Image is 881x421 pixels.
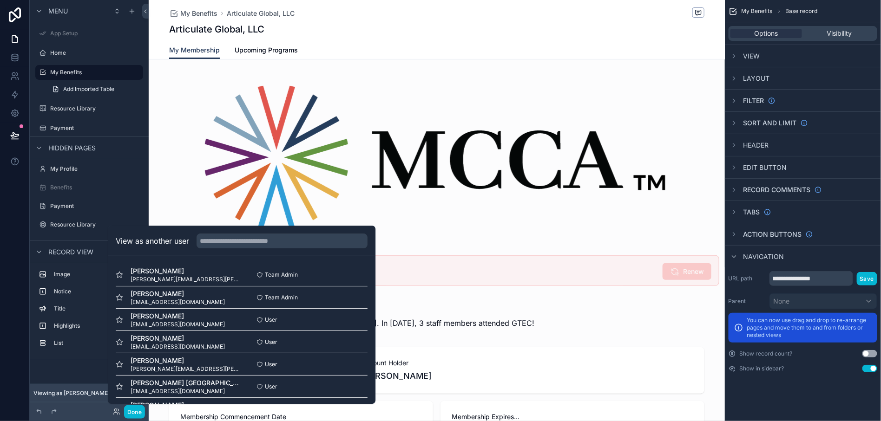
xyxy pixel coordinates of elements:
span: Upcoming Programs [235,45,298,55]
label: Payment [50,202,141,210]
label: URL path [729,275,766,282]
span: Base record [786,7,818,15]
span: [EMAIL_ADDRESS][DOMAIN_NAME] [131,343,225,350]
label: My Benefits [50,69,138,76]
span: Add Imported Table [63,85,114,93]
a: Resource Library [35,101,143,116]
span: [PERSON_NAME] [131,311,225,321]
span: My Membership [169,45,220,55]
label: Show in sidebar? [740,365,784,372]
span: Action buttons [743,230,802,239]
span: Hidden pages [48,143,96,153]
span: Filter [743,96,764,105]
span: [PERSON_NAME] [131,401,242,410]
a: Resource Library [35,217,143,232]
span: User [265,383,277,390]
label: Resource Library [50,105,141,112]
span: Edit button [743,163,787,172]
span: Navigation [743,252,784,261]
span: Record view [48,247,93,257]
label: Parent [729,298,766,305]
label: Image [54,271,139,278]
span: [EMAIL_ADDRESS][DOMAIN_NAME] [131,321,225,328]
span: User [265,361,277,368]
span: None [774,297,790,306]
span: [PERSON_NAME] [131,356,242,365]
div: scrollable content [30,263,149,360]
span: [EMAIL_ADDRESS][DOMAIN_NAME] [131,298,225,306]
label: Highlights [54,322,139,330]
button: Save [857,272,877,285]
label: Home [50,49,141,57]
span: [EMAIL_ADDRESS][DOMAIN_NAME] [131,388,242,395]
span: Layout [743,74,770,83]
span: Record comments [743,185,811,194]
span: User [265,338,277,346]
label: Title [54,305,139,312]
a: App Setup [35,26,143,41]
span: User [265,316,277,324]
a: My Membership [169,42,220,59]
a: Home [35,45,143,60]
span: [PERSON_NAME][EMAIL_ADDRESS][PERSON_NAME][DOMAIN_NAME] [131,365,242,373]
a: Payment [35,121,143,136]
label: Resource Library [50,221,141,228]
label: My Profile [50,165,141,173]
span: My Benefits [180,9,217,18]
a: Payment [35,199,143,214]
button: None [769,293,877,309]
span: Viewing as [PERSON_NAME] [33,389,110,397]
a: Add Imported Table [46,82,143,97]
span: Menu [48,6,68,16]
span: [PERSON_NAME] [131,266,242,276]
a: My Benefits [169,9,217,18]
span: Tabs [743,207,760,217]
span: Sort And Limit [743,118,797,128]
span: My Benefits [742,7,773,15]
span: [PERSON_NAME][EMAIL_ADDRESS][PERSON_NAME][DOMAIN_NAME] [131,276,242,283]
a: Benefits [35,180,143,195]
a: My Profile [35,162,143,176]
button: Done [124,405,145,419]
label: Show record count? [740,350,793,357]
label: List [54,339,139,347]
h1: Articulate Global, LLC [169,23,264,36]
span: [PERSON_NAME] [GEOGRAPHIC_DATA] [131,378,242,388]
span: Team Admin [265,271,298,279]
label: Payment [50,124,141,132]
span: Visibility [827,29,852,38]
span: Header [743,141,769,150]
span: Team Admin [265,294,298,301]
a: Upcoming Programs [235,42,298,60]
label: Notice [54,288,139,295]
label: App Setup [50,30,141,37]
label: Benefits [50,184,141,191]
span: [PERSON_NAME] [131,289,225,298]
a: My Benefits [35,65,143,80]
span: [PERSON_NAME] [131,334,225,343]
h2: View as another user [116,235,189,246]
span: View [743,52,760,61]
a: Articulate Global, LLC [227,9,295,18]
span: Options [755,29,778,38]
p: You can now use drag and drop to re-arrange pages and move them to and from folders or nested views [747,317,872,339]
